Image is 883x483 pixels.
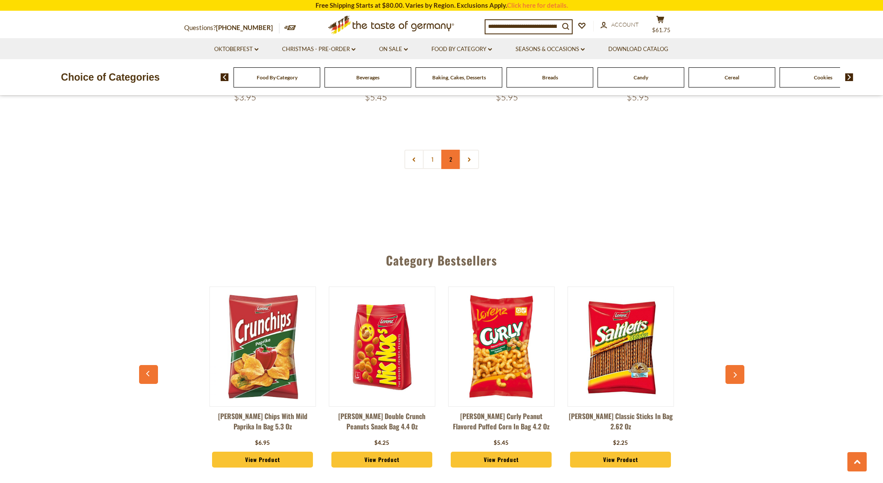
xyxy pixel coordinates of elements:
a: View Product [570,452,671,468]
a: On Sale [379,45,408,54]
a: [PHONE_NUMBER] [216,24,273,31]
span: $5.95 [627,92,649,103]
a: 1 [423,150,442,169]
a: Click here for details. [507,1,568,9]
a: Oktoberfest [214,45,258,54]
a: View Product [212,452,313,468]
a: Beverages [356,74,379,81]
span: $61.75 [652,27,671,33]
img: next arrow [845,73,853,81]
a: Seasons & Occasions [516,45,585,54]
span: $5.45 [365,92,387,103]
a: Account [601,20,639,30]
a: [PERSON_NAME] Double Crunch Peanuts Snack Bag 4.4 oz [329,411,435,437]
div: $2.25 [613,439,628,447]
img: Lorenz Saltletts Classic Sticks in Bag 2.62 oz [568,294,674,399]
a: View Product [451,452,552,468]
span: Account [611,21,639,28]
button: $61.75 [648,15,674,37]
a: View Product [331,452,433,468]
div: Category Bestsellers [143,241,740,276]
a: Christmas - PRE-ORDER [282,45,355,54]
a: Breads [542,74,558,81]
img: previous arrow [221,73,229,81]
div: $6.95 [255,439,270,447]
a: Cereal [725,74,739,81]
a: Baking, Cakes, Desserts [432,74,486,81]
a: Cookies [814,74,832,81]
img: Lorenz Curly Peanut Flavored Puffed Corn in Bag 4.2 oz [449,294,554,399]
div: $5.45 [494,439,509,447]
span: $5.95 [496,92,518,103]
a: Food By Category [431,45,492,54]
a: [PERSON_NAME] Curly Peanut Flavored Puffed Corn in Bag 4.2 oz [448,411,555,437]
img: Lorenz Nicnacs Double Crunch Peanuts Snack Bag 4.4 oz [329,294,435,399]
img: Lorenz Crunch Chips with Mild Paprika in Bag 5.3 oz [210,294,316,399]
a: 2 [441,150,461,169]
div: $4.25 [374,439,389,447]
a: [PERSON_NAME] Chips with Mild Paprika in Bag 5.3 oz [209,411,316,437]
span: $3.95 [234,92,256,103]
a: Download Catalog [608,45,668,54]
p: Questions? [184,22,279,33]
a: Food By Category [257,74,297,81]
a: Candy [634,74,648,81]
a: [PERSON_NAME] Classic Sticks in Bag 2.62 oz [567,411,674,437]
